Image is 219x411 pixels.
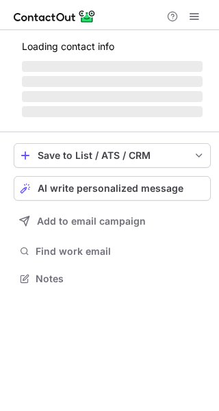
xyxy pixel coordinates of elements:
img: ContactOut v5.3.10 [14,8,96,25]
button: AI write personalized message [14,176,211,201]
button: Find work email [14,242,211,261]
span: Find work email [36,245,205,258]
button: Add to email campaign [14,209,211,234]
span: AI write personalized message [38,183,183,194]
button: save-profile-one-click [14,143,211,168]
span: Notes [36,273,205,285]
p: Loading contact info [22,41,203,52]
div: Save to List / ATS / CRM [38,150,187,161]
span: ‌ [22,106,203,117]
button: Notes [14,269,211,288]
span: ‌ [22,91,203,102]
span: Add to email campaign [37,216,146,227]
span: ‌ [22,61,203,72]
span: ‌ [22,76,203,87]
